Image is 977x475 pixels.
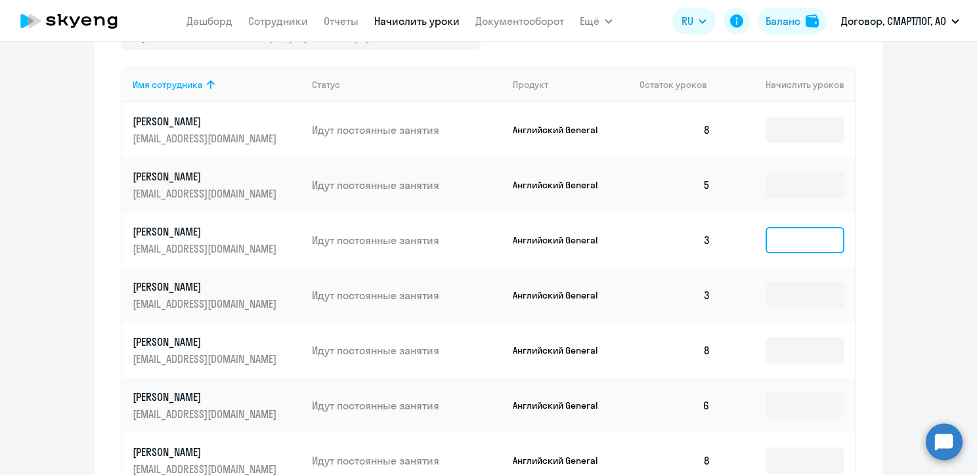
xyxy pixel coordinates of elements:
[133,445,280,459] p: [PERSON_NAME]
[186,14,232,28] a: Дашборд
[513,289,611,301] p: Английский General
[133,224,280,239] p: [PERSON_NAME]
[312,453,502,468] p: Идут постоянные занятия
[513,179,611,191] p: Английский General
[133,335,280,349] p: [PERSON_NAME]
[513,79,630,91] div: Продукт
[640,79,721,91] div: Остаток уроков
[133,79,203,91] div: Имя сотрудника
[629,268,721,323] td: 3
[312,233,502,247] p: Идут постоянные занятия
[580,13,599,29] span: Ещё
[841,13,946,29] p: Договор, СМАРТЛОГ, АО
[672,8,716,34] button: RU
[133,241,280,256] p: [EMAIL_ADDRESS][DOMAIN_NAME]
[312,178,502,192] p: Идут постоянные занятия
[248,14,308,28] a: Сотрудники
[312,79,502,91] div: Статус
[312,79,340,91] div: Статус
[133,390,301,421] a: [PERSON_NAME][EMAIL_ADDRESS][DOMAIN_NAME]
[682,13,693,29] span: RU
[513,344,611,356] p: Английский General
[835,5,966,37] button: Договор, СМАРТЛОГ, АО
[133,114,301,146] a: [PERSON_NAME][EMAIL_ADDRESS][DOMAIN_NAME]
[721,67,855,102] th: Начислить уроков
[312,343,502,358] p: Идут постоянные занятия
[133,131,280,146] p: [EMAIL_ADDRESS][DOMAIN_NAME]
[629,378,721,433] td: 6
[580,8,613,34] button: Ещё
[133,335,301,366] a: [PERSON_NAME][EMAIL_ADDRESS][DOMAIN_NAME]
[374,14,460,28] a: Начислить уроки
[513,234,611,246] p: Английский General
[806,14,819,28] img: balance
[133,279,301,311] a: [PERSON_NAME][EMAIL_ADDRESS][DOMAIN_NAME]
[629,157,721,213] td: 5
[133,169,280,184] p: [PERSON_NAME]
[640,79,707,91] span: Остаток уроков
[133,390,280,404] p: [PERSON_NAME]
[133,79,301,91] div: Имя сотрудника
[513,124,611,136] p: Английский General
[513,455,611,466] p: Английский General
[133,279,280,294] p: [PERSON_NAME]
[133,407,280,421] p: [EMAIL_ADDRESS][DOMAIN_NAME]
[475,14,564,28] a: Документооборот
[629,213,721,268] td: 3
[766,13,800,29] div: Баланс
[758,8,827,34] button: Балансbalance
[312,288,502,302] p: Идут постоянные занятия
[629,323,721,378] td: 8
[513,400,611,411] p: Английский General
[133,114,280,129] p: [PERSON_NAME]
[312,398,502,413] p: Идут постоянные занятия
[133,169,301,201] a: [PERSON_NAME][EMAIL_ADDRESS][DOMAIN_NAME]
[133,352,280,366] p: [EMAIL_ADDRESS][DOMAIN_NAME]
[629,102,721,157] td: 8
[312,123,502,137] p: Идут постоянные занятия
[133,297,280,311] p: [EMAIL_ADDRESS][DOMAIN_NAME]
[324,14,358,28] a: Отчеты
[133,186,280,201] p: [EMAIL_ADDRESS][DOMAIN_NAME]
[133,224,301,256] a: [PERSON_NAME][EMAIL_ADDRESS][DOMAIN_NAME]
[513,79,548,91] div: Продукт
